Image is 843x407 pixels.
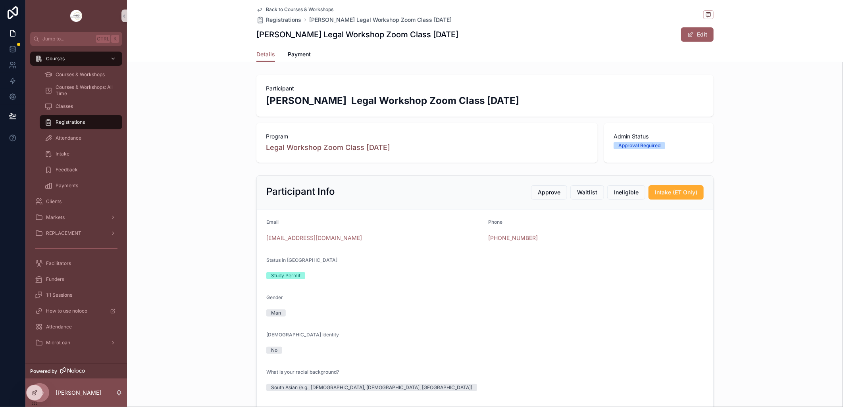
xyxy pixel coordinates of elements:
button: Approve [531,185,567,200]
a: 1:1 Sessions [30,288,122,302]
span: Funders [46,276,64,282]
p: [PERSON_NAME] [56,389,101,397]
span: Classes [56,103,73,109]
span: Registrations [266,16,301,24]
span: Approve [538,188,560,196]
span: Details [256,50,275,58]
a: Funders [30,272,122,286]
span: Gender [266,294,283,300]
div: Approval Required [618,142,660,149]
span: Participant [266,84,704,92]
span: Courses [46,56,65,62]
span: Email [266,219,279,225]
a: How to use noloco [30,304,122,318]
a: Courses & Workshops: All Time [40,83,122,98]
span: [DEMOGRAPHIC_DATA] Identity [266,332,339,338]
a: Courses [30,52,122,66]
a: [PERSON_NAME] Legal Workshop Zoom Class [DATE] [309,16,452,24]
span: How to use noloco [46,308,87,314]
div: South Asian (e.g., [DEMOGRAPHIC_DATA], [DEMOGRAPHIC_DATA], [GEOGRAPHIC_DATA]) [271,384,472,391]
h1: [PERSON_NAME] Legal Workshop Zoom Class [DATE] [256,29,458,40]
h2: [PERSON_NAME] Legal Workshop Zoom Class [DATE] [266,94,704,107]
button: Edit [681,27,714,42]
span: Phone [488,219,502,225]
button: Jump to...CtrlK [30,32,122,46]
button: Ineligible [607,185,645,200]
a: Courses & Workshops [40,67,122,82]
div: Study Permit [271,272,300,279]
span: K [112,36,118,42]
span: Waitlist [577,188,597,196]
span: Jump to... [42,36,93,42]
span: REPLACEMENT [46,230,81,236]
span: Ineligible [614,188,639,196]
span: Admin Status [614,132,704,140]
span: Feedback [56,167,78,173]
div: No [271,347,277,354]
button: Intake (ET Only) [649,185,704,200]
div: scrollable content [25,46,127,360]
span: Ctrl [96,35,110,43]
a: Payment [288,47,311,63]
a: Attendance [30,320,122,334]
div: Man [271,309,281,317]
span: What is your racial background? [266,369,339,375]
span: 1:1 Sessions [46,292,72,298]
a: Back to Courses & Workshops [256,6,333,13]
span: Payments [56,182,78,189]
span: Registrations [56,119,85,125]
span: Clients [46,198,62,205]
button: Waitlist [570,185,604,200]
a: Clients [30,194,122,209]
a: MicroLoan [30,336,122,350]
a: Attendance [40,131,122,145]
a: Classes [40,99,122,113]
span: Courses & Workshops [56,71,105,78]
a: Payments [40,179,122,193]
a: REPLACEMENT [30,226,122,240]
span: Courses & Workshops: All Time [56,84,114,97]
span: Attendance [56,135,81,141]
a: Facilitators [30,256,122,271]
span: Back to Courses & Workshops [266,6,333,13]
a: [EMAIL_ADDRESS][DOMAIN_NAME] [266,234,362,242]
span: Powered by [30,368,57,374]
a: Details [256,47,275,62]
img: App logo [70,10,83,22]
h2: Participant Info [266,185,335,198]
span: Payment [288,50,311,58]
a: [PHONE_NUMBER] [488,234,538,242]
a: Feedback [40,163,122,177]
span: Intake (ET Only) [655,188,697,196]
a: Powered by [25,364,127,378]
span: Attendance [46,324,72,330]
span: MicroLoan [46,340,70,346]
span: Program [266,132,588,140]
a: Registrations [256,16,301,24]
a: Legal Workshop Zoom Class [DATE] [266,142,390,153]
a: Registrations [40,115,122,129]
span: Status in [GEOGRAPHIC_DATA] [266,257,337,263]
a: Markets [30,210,122,225]
span: Markets [46,214,65,221]
span: Intake [56,151,69,157]
span: Facilitators [46,260,71,267]
a: Intake [40,147,122,161]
